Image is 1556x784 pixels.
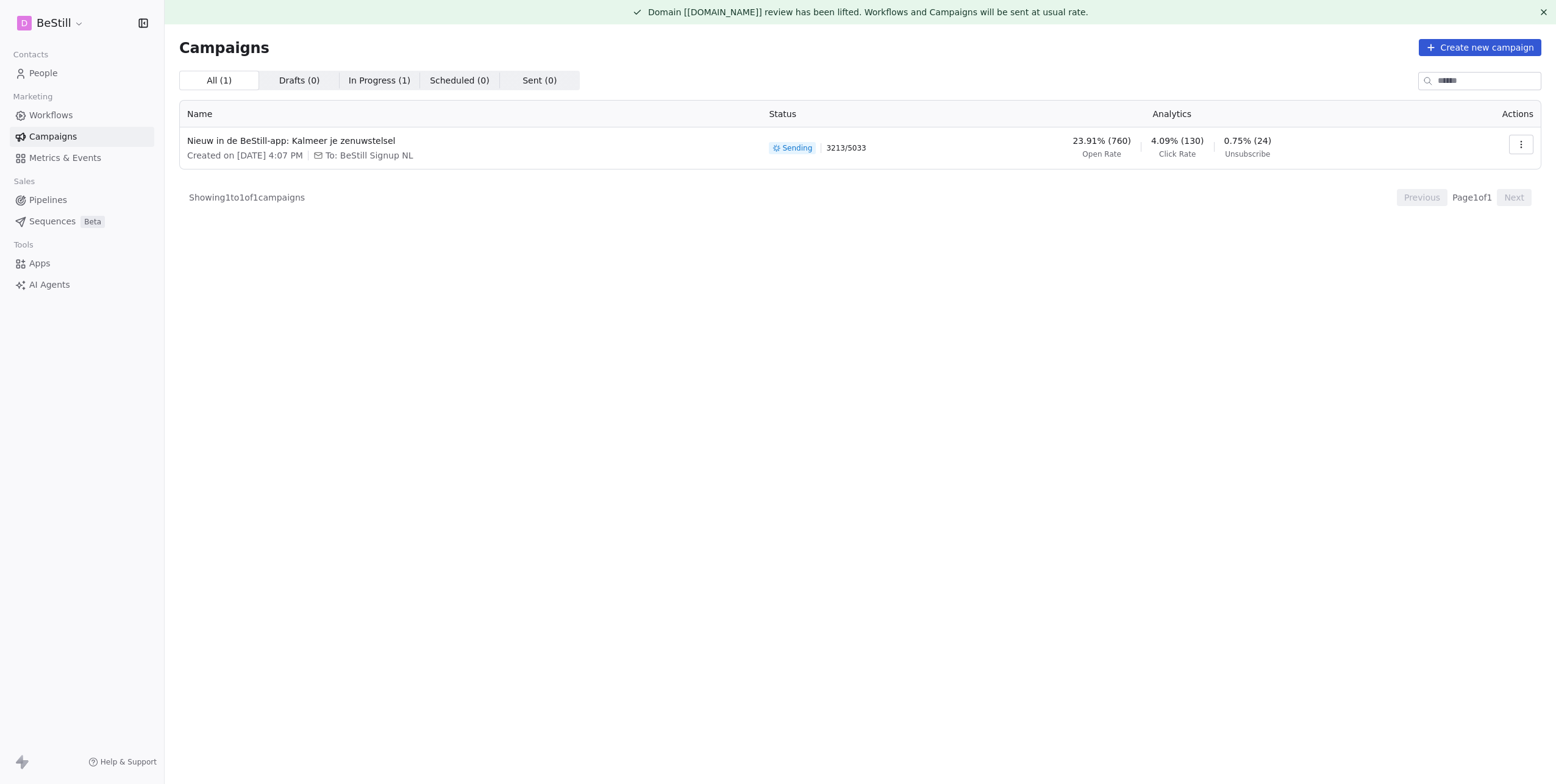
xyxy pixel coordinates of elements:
a: Metrics & Events [10,148,154,168]
span: To: BeStill Signup NL [326,149,413,162]
a: Apps [10,254,154,274]
span: Showing 1 to 1 of 1 campaigns [189,191,305,204]
span: Tools [9,236,38,254]
button: Create new campaign [1419,39,1541,56]
span: Workflows [29,109,73,122]
span: Created on [DATE] 4:07 PM [187,149,303,162]
span: Help & Support [101,757,157,767]
span: Sent ( 0 ) [523,74,557,87]
span: 4.09% (130) [1151,135,1204,147]
span: 0.75% (24) [1224,135,1272,147]
span: Domain [[DOMAIN_NAME]] review has been lifted. Workflows and Campaigns will be sent at usual rate. [648,7,1088,17]
span: Nieuw in de BeStill-app: Kalmeer je zenuwstelsel [187,135,754,147]
span: Sending [782,143,812,153]
button: Previous [1397,189,1447,206]
span: Apps [29,257,51,270]
span: D [21,17,28,29]
span: In Progress ( 1 ) [349,74,411,87]
span: Click Rate [1159,149,1196,159]
button: Next [1497,189,1532,206]
span: Pipelines [29,194,67,207]
a: SequencesBeta [10,212,154,232]
span: Page 1 of 1 [1452,191,1492,204]
span: Open Rate [1082,149,1121,159]
span: Metrics & Events [29,152,101,165]
span: AI Agents [29,279,70,291]
span: 3213 / 5033 [826,143,866,153]
a: Campaigns [10,127,154,147]
span: People [29,67,58,80]
span: Sequences [29,215,76,228]
span: Sales [9,173,40,191]
a: Pipelines [10,190,154,210]
span: Campaigns [29,130,77,143]
span: Campaigns [179,39,269,56]
a: People [10,63,154,84]
a: Workflows [10,105,154,126]
th: Name [180,101,762,127]
span: Marketing [8,88,58,106]
span: Unsubscribe [1225,149,1270,159]
th: Analytics [914,101,1430,127]
span: Contacts [8,46,54,64]
th: Status [762,101,914,127]
th: Actions [1430,101,1541,127]
a: AI Agents [10,275,154,295]
span: Scheduled ( 0 ) [430,74,490,87]
span: BeStill [37,15,71,31]
button: DBeStill [15,13,87,34]
a: Help & Support [88,757,157,767]
span: 23.91% (760) [1072,135,1130,147]
span: Beta [80,216,105,228]
span: Drafts ( 0 ) [279,74,320,87]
